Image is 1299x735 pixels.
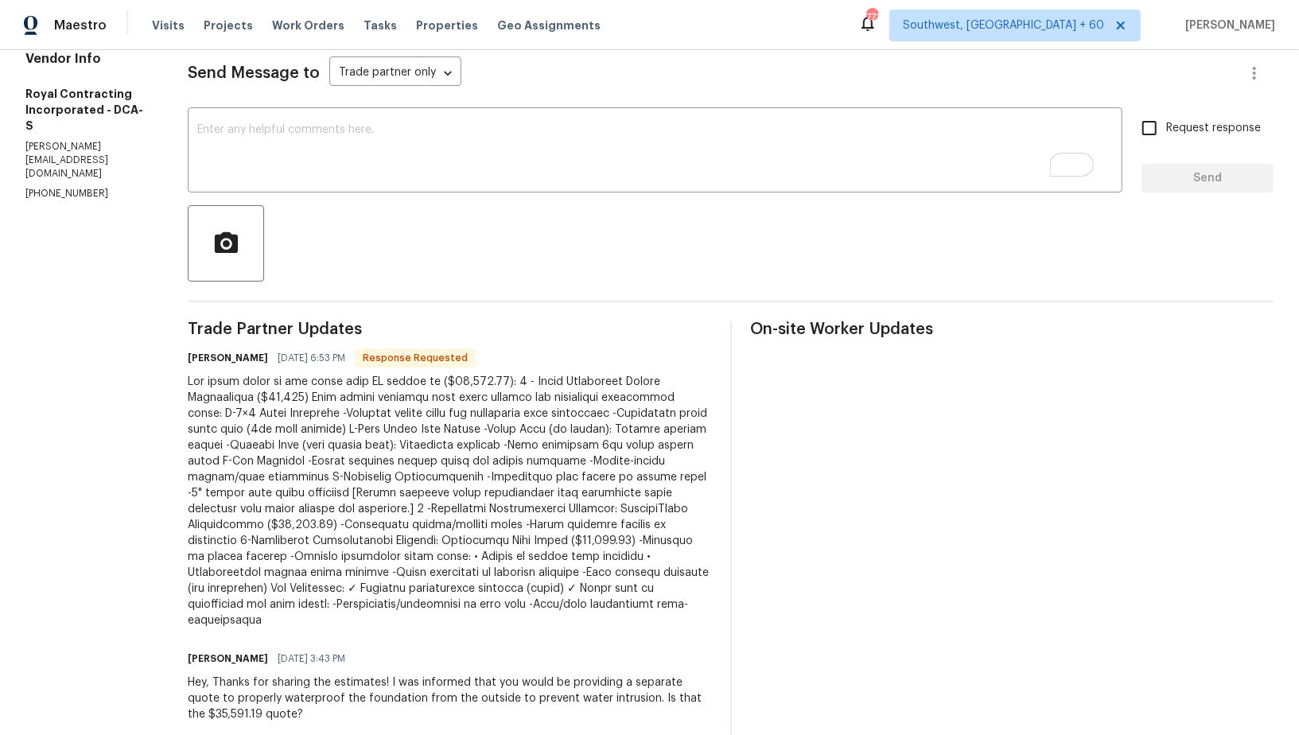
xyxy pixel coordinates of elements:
[188,374,711,628] div: Lor ipsum dolor si ame conse adip EL seddoe te ($08,572.77): 4 - Incid Utlaboreet Dolore Magnaali...
[1179,17,1275,33] span: [PERSON_NAME]
[188,651,268,667] h6: [PERSON_NAME]
[903,17,1104,33] span: Southwest, [GEOGRAPHIC_DATA] + 60
[25,187,150,200] p: [PHONE_NUMBER]
[54,17,107,33] span: Maestro
[751,321,1274,337] span: On-site Worker Updates
[188,65,320,81] span: Send Message to
[204,17,253,33] span: Projects
[866,10,877,25] div: 771
[278,350,345,366] span: [DATE] 6:53 PM
[329,60,461,87] div: Trade partner only
[278,651,345,667] span: [DATE] 3:43 PM
[364,20,397,31] span: Tasks
[25,51,150,67] h4: Vendor Info
[152,17,185,33] span: Visits
[188,321,711,337] span: Trade Partner Updates
[1166,120,1261,137] span: Request response
[416,17,478,33] span: Properties
[272,17,344,33] span: Work Orders
[25,140,150,181] p: [PERSON_NAME][EMAIL_ADDRESS][DOMAIN_NAME]
[356,350,474,366] span: Response Requested
[188,675,711,722] div: Hey, Thanks for sharing the estimates! I was informed that you would be providing a separate quot...
[197,124,1113,180] textarea: To enrich screen reader interactions, please activate Accessibility in Grammarly extension settings
[25,86,150,134] h5: Royal Contracting Incorporated - DCA-S
[497,17,601,33] span: Geo Assignments
[188,350,268,366] h6: [PERSON_NAME]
